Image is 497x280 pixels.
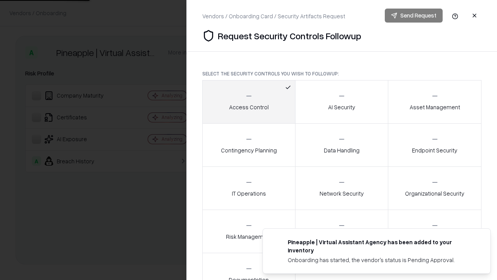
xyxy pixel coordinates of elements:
[226,233,272,241] p: Risk Management
[412,146,457,154] p: Endpoint Security
[320,189,364,198] p: Network Security
[388,123,481,167] button: Endpoint Security
[221,146,277,154] p: Contingency Planning
[202,210,295,253] button: Risk Management
[202,80,295,124] button: Access Control
[202,166,295,210] button: IT Operations
[232,189,266,198] p: IT Operations
[202,12,345,20] div: Vendors / Onboarding Card / Security Artifacts Request
[295,166,389,210] button: Network Security
[328,103,355,111] p: AI Security
[295,210,389,253] button: Security Incidents
[324,146,360,154] p: Data Handling
[202,123,295,167] button: Contingency Planning
[272,238,282,247] img: trypineapple.com
[405,189,464,198] p: Organizational Security
[229,103,269,111] p: Access Control
[388,210,481,253] button: Threat Management
[410,103,460,111] p: Asset Management
[288,256,472,264] div: Onboarding has started, the vendor's status is Pending Approval.
[288,238,472,254] div: Pineapple | Virtual Assistant Agency has been added to your inventory
[202,70,481,77] p: Select the security controls you wish to followup:
[388,80,481,124] button: Asset Management
[388,166,481,210] button: Organizational Security
[295,80,389,124] button: AI Security
[218,30,361,42] p: Request Security Controls Followup
[295,123,389,167] button: Data Handling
